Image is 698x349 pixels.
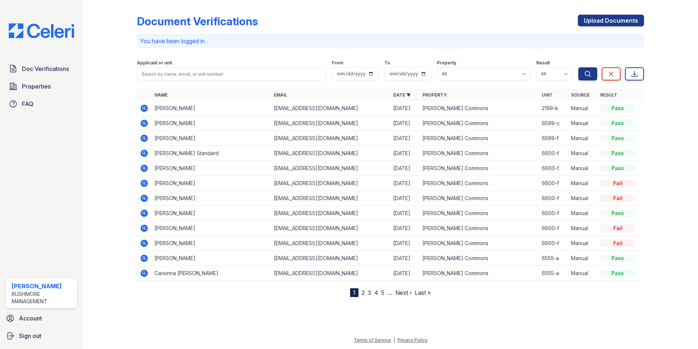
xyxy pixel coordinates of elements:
[539,161,568,176] td: 6600-f
[137,60,172,66] label: Applicant or unit
[354,337,391,343] a: Terms of Service
[274,92,287,98] a: Email
[539,146,568,161] td: 6600-f
[571,92,590,98] a: Source
[152,101,271,116] td: [PERSON_NAME]
[419,221,539,236] td: [PERSON_NAME] Commons
[568,251,597,266] td: Manual
[419,101,539,116] td: [PERSON_NAME] Commons
[398,337,427,343] a: Privacy Policy
[437,60,456,66] label: Property
[390,236,419,251] td: [DATE]
[154,92,168,98] a: Name
[19,331,41,340] span: Sign out
[271,101,390,116] td: [EMAIL_ADDRESS][DOMAIN_NAME]
[419,191,539,206] td: [PERSON_NAME] Commons
[419,161,539,176] td: [PERSON_NAME] Commons
[137,67,326,80] input: Search by name, email, or unit number
[3,23,80,38] img: CE_Logo_Blue-a8612792a0a2168367f1c8372b55b34899dd931a85d93a1a3d3e32e68fde9ad4.png
[152,221,271,236] td: [PERSON_NAME]
[390,206,419,221] td: [DATE]
[152,146,271,161] td: [PERSON_NAME] Standard
[600,120,635,127] div: Pass
[390,146,419,161] td: [DATE]
[600,150,635,157] div: Pass
[539,206,568,221] td: 6600-f
[394,337,395,343] div: |
[152,251,271,266] td: [PERSON_NAME]
[271,266,390,281] td: [EMAIL_ADDRESS][DOMAIN_NAME]
[271,146,390,161] td: [EMAIL_ADDRESS][DOMAIN_NAME]
[390,221,419,236] td: [DATE]
[568,221,597,236] td: Manual
[271,236,390,251] td: [EMAIL_ADDRESS][DOMAIN_NAME]
[271,251,390,266] td: [EMAIL_ADDRESS][DOMAIN_NAME]
[600,225,635,232] div: Fail
[568,161,597,176] td: Manual
[568,236,597,251] td: Manual
[395,289,412,296] a: Next ›
[368,289,371,296] a: 3
[152,236,271,251] td: [PERSON_NAME]
[390,161,419,176] td: [DATE]
[419,146,539,161] td: [PERSON_NAME] Commons
[390,101,419,116] td: [DATE]
[3,311,80,326] a: Account
[539,266,568,281] td: 6555-a
[568,101,597,116] td: Manual
[271,191,390,206] td: [EMAIL_ADDRESS][DOMAIN_NAME]
[600,270,635,277] div: Pass
[600,255,635,262] div: Pass
[152,266,271,281] td: Carionna [PERSON_NAME]
[568,176,597,191] td: Manual
[390,131,419,146] td: [DATE]
[12,282,74,290] div: [PERSON_NAME]
[152,161,271,176] td: [PERSON_NAME]
[271,116,390,131] td: [EMAIL_ADDRESS][DOMAIN_NAME]
[152,191,271,206] td: [PERSON_NAME]
[419,131,539,146] td: [PERSON_NAME] Commons
[539,191,568,206] td: 6600-f
[390,116,419,131] td: [DATE]
[6,79,77,94] a: Properties
[271,161,390,176] td: [EMAIL_ADDRESS][DOMAIN_NAME]
[539,251,568,266] td: 6555-a
[539,176,568,191] td: 6600-f
[140,37,641,45] p: You have been logged in
[419,206,539,221] td: [PERSON_NAME] Commons
[137,15,258,28] div: Document Verifications
[419,266,539,281] td: [PERSON_NAME] Commons
[600,210,635,217] div: Pass
[22,82,51,91] span: Properties
[600,165,635,172] div: Pass
[381,289,384,296] a: 5
[152,131,271,146] td: [PERSON_NAME]
[600,180,635,187] div: Fail
[568,116,597,131] td: Manual
[271,206,390,221] td: [EMAIL_ADDRESS][DOMAIN_NAME]
[568,206,597,221] td: Manual
[12,290,74,305] div: Rushmore Management
[390,251,419,266] td: [DATE]
[578,15,644,26] a: Upload Documents
[390,191,419,206] td: [DATE]
[422,92,447,98] a: Property
[3,329,80,343] a: Sign out
[152,176,271,191] td: [PERSON_NAME]
[600,240,635,247] div: Fail
[415,289,431,296] a: Last »
[393,92,411,98] a: Date ▼
[568,146,597,161] td: Manual
[600,195,635,202] div: Fail
[419,251,539,266] td: [PERSON_NAME] Commons
[387,288,392,297] span: …
[152,116,271,131] td: [PERSON_NAME]
[271,221,390,236] td: [EMAIL_ADDRESS][DOMAIN_NAME]
[568,266,597,281] td: Manual
[152,206,271,221] td: [PERSON_NAME]
[19,314,42,323] span: Account
[568,131,597,146] td: Manual
[6,61,77,76] a: Doc Verifications
[600,92,617,98] a: Result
